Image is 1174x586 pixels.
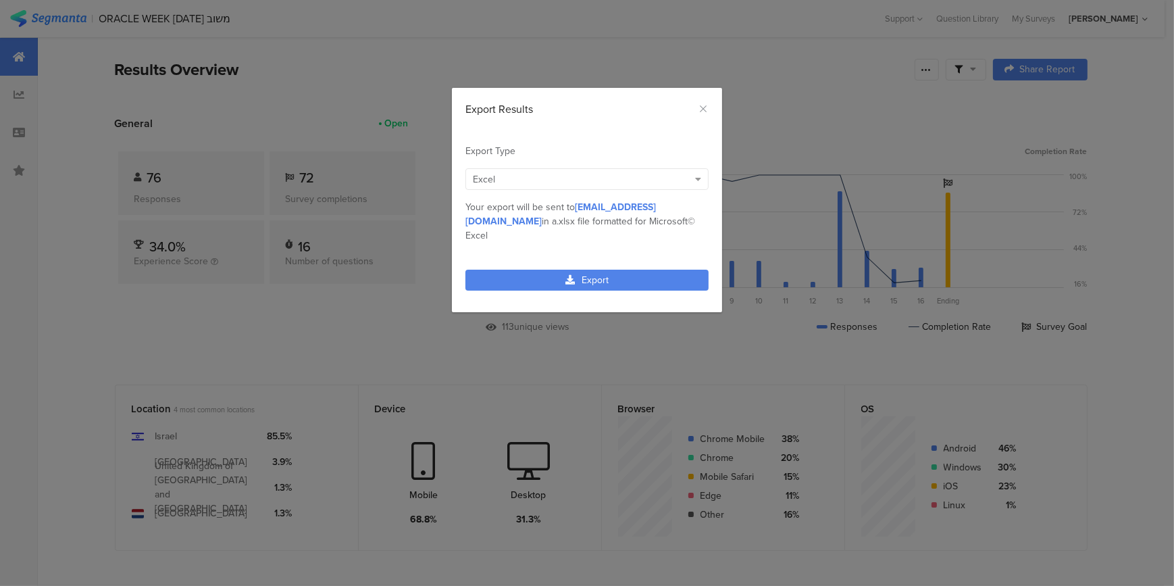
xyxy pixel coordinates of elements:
span: Excel [473,172,495,187]
span: .xlsx file formatted for Microsoft© Excel [465,214,695,243]
div: Export Results [465,101,709,117]
div: Export Type [465,144,709,158]
span: [EMAIL_ADDRESS][DOMAIN_NAME] [465,200,656,228]
div: dialog [452,88,722,312]
button: Close [698,101,709,117]
a: Export [465,270,709,291]
div: Your export will be sent to in a [465,200,709,243]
